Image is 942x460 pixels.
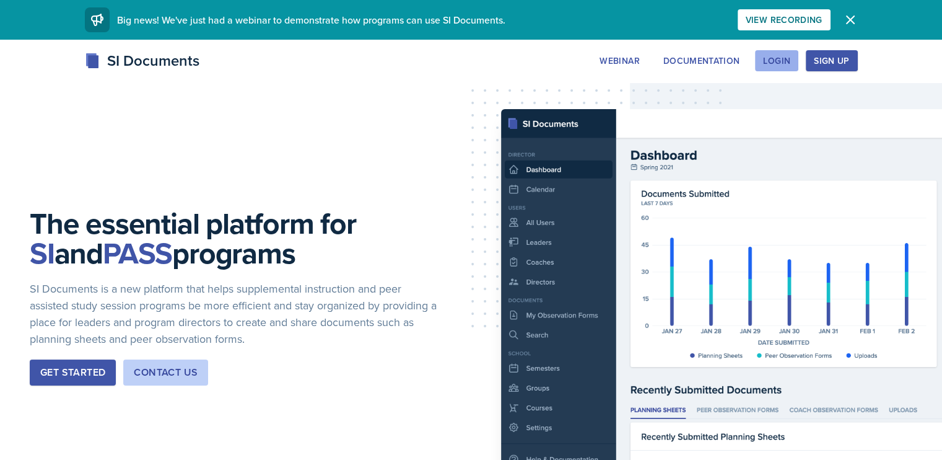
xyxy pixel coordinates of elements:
[30,360,116,386] button: Get Started
[814,56,849,66] div: Sign Up
[655,50,748,71] button: Documentation
[40,365,105,380] div: Get Started
[663,56,740,66] div: Documentation
[123,360,208,386] button: Contact Us
[134,365,198,380] div: Contact Us
[117,13,505,27] span: Big news! We've just had a webinar to demonstrate how programs can use SI Documents.
[591,50,647,71] button: Webinar
[806,50,857,71] button: Sign Up
[85,50,199,72] div: SI Documents
[600,56,639,66] div: Webinar
[746,15,822,25] div: View Recording
[738,9,831,30] button: View Recording
[763,56,790,66] div: Login
[755,50,798,71] button: Login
